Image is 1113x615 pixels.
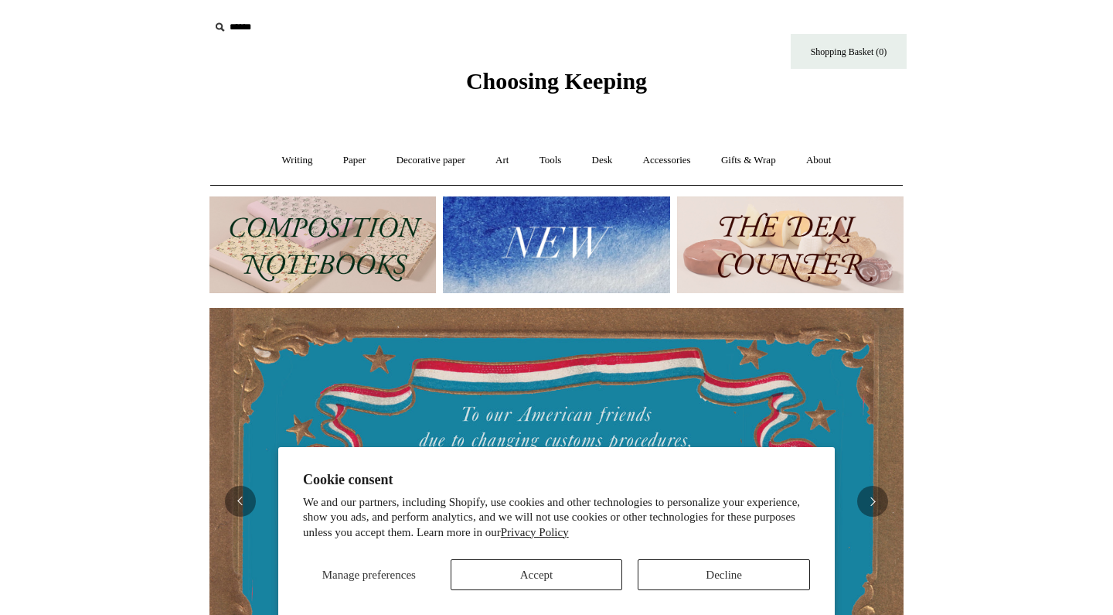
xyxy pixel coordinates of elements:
[268,140,327,181] a: Writing
[526,140,576,181] a: Tools
[629,140,705,181] a: Accessories
[638,559,810,590] button: Decline
[225,486,256,517] button: Previous
[383,140,479,181] a: Decorative paper
[707,140,790,181] a: Gifts & Wrap
[466,80,647,91] a: Choosing Keeping
[303,495,810,541] p: We and our partners, including Shopify, use cookies and other technologies to personalize your ex...
[322,569,416,581] span: Manage preferences
[792,140,846,181] a: About
[501,526,569,538] a: Privacy Policy
[578,140,627,181] a: Desk
[857,486,888,517] button: Next
[466,68,647,94] span: Choosing Keeping
[482,140,522,181] a: Art
[303,472,810,488] h2: Cookie consent
[329,140,380,181] a: Paper
[791,34,907,69] a: Shopping Basket (0)
[443,196,669,293] img: New.jpg__PID:f73bdf93-380a-4a35-bcfe-7823039498e1
[451,559,623,590] button: Accept
[303,559,435,590] button: Manage preferences
[677,196,904,293] img: The Deli Counter
[209,196,436,293] img: 202302 Composition ledgers.jpg__PID:69722ee6-fa44-49dd-a067-31375e5d54ec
